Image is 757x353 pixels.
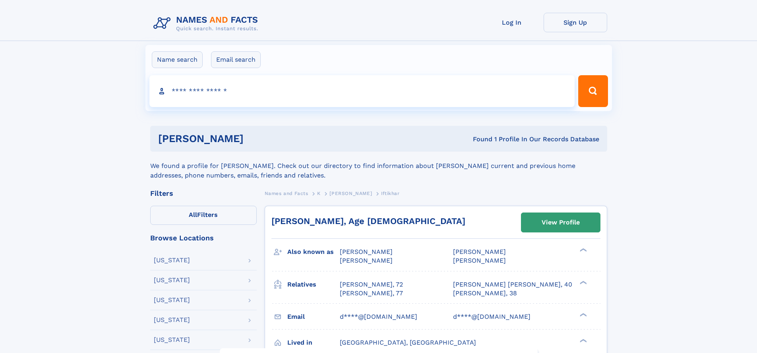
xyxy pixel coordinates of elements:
div: [US_STATE] [154,337,190,343]
span: K [317,191,321,196]
input: search input [149,75,575,107]
div: [US_STATE] [154,277,190,283]
a: [PERSON_NAME], 72 [340,280,403,289]
a: [PERSON_NAME] [PERSON_NAME], 40 [453,280,572,289]
label: Filters [150,206,257,225]
div: ❯ [578,312,587,317]
label: Name search [152,51,203,68]
div: [US_STATE] [154,297,190,303]
div: Browse Locations [150,234,257,242]
a: K [317,188,321,198]
a: View Profile [521,213,600,232]
a: Log In [480,13,544,32]
div: ❯ [578,280,587,285]
h3: Email [287,310,340,324]
span: All [189,211,197,218]
a: Names and Facts [265,188,308,198]
span: [PERSON_NAME] [340,257,393,264]
div: ❯ [578,338,587,343]
div: Filters [150,190,257,197]
div: We found a profile for [PERSON_NAME]. Check out our directory to find information about [PERSON_N... [150,152,607,180]
a: Sign Up [544,13,607,32]
span: [PERSON_NAME] [453,248,506,255]
h3: Also known as [287,245,340,259]
div: Found 1 Profile In Our Records Database [358,135,599,144]
button: Search Button [578,75,608,107]
span: Iftikhar [381,191,400,196]
div: ❯ [578,248,587,253]
span: [PERSON_NAME] [329,191,372,196]
a: [PERSON_NAME], Age [DEMOGRAPHIC_DATA] [271,216,465,226]
span: [GEOGRAPHIC_DATA], [GEOGRAPHIC_DATA] [340,339,476,346]
div: View Profile [542,213,580,232]
a: [PERSON_NAME], 38 [453,289,517,298]
span: [PERSON_NAME] [340,248,393,255]
a: [PERSON_NAME], 77 [340,289,403,298]
div: [US_STATE] [154,257,190,263]
a: [PERSON_NAME] [329,188,372,198]
label: Email search [211,51,261,68]
div: [US_STATE] [154,317,190,323]
span: [PERSON_NAME] [453,257,506,264]
h1: [PERSON_NAME] [158,134,358,144]
h3: Lived in [287,336,340,349]
h3: Relatives [287,278,340,291]
img: Logo Names and Facts [150,13,265,34]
